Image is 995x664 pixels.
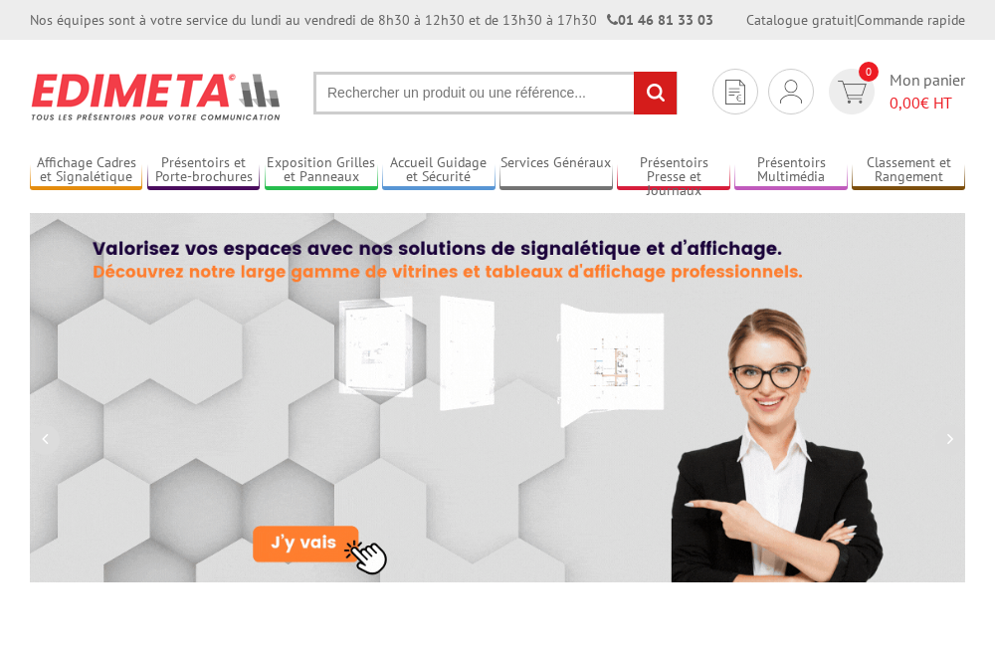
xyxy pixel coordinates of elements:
[838,81,867,104] img: devis rapide
[746,11,854,29] a: Catalogue gratuit
[30,10,713,30] div: Nos équipes sont à votre service du lundi au vendredi de 8h30 à 12h30 et de 13h30 à 17h30
[313,72,678,114] input: Rechercher un produit ou une référence...
[634,72,677,114] input: rechercher
[30,60,284,133] img: Présentoir, panneau, stand - Edimeta - PLV, affichage, mobilier bureau, entreprise
[499,154,612,187] a: Services Généraux
[890,69,965,114] span: Mon panier
[382,154,495,187] a: Accueil Guidage et Sécurité
[30,154,142,187] a: Affichage Cadres et Signalétique
[607,11,713,29] strong: 01 46 81 33 03
[746,10,965,30] div: |
[265,154,377,187] a: Exposition Grilles et Panneaux
[734,154,847,187] a: Présentoirs Multimédia
[857,11,965,29] a: Commande rapide
[824,69,965,114] a: devis rapide 0 Mon panier 0,00€ HT
[859,62,879,82] span: 0
[890,93,920,112] span: 0,00
[617,154,729,187] a: Présentoirs Presse et Journaux
[852,154,964,187] a: Classement et Rangement
[725,80,745,105] img: devis rapide
[780,80,802,104] img: devis rapide
[147,154,260,187] a: Présentoirs et Porte-brochures
[890,92,965,114] span: € HT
